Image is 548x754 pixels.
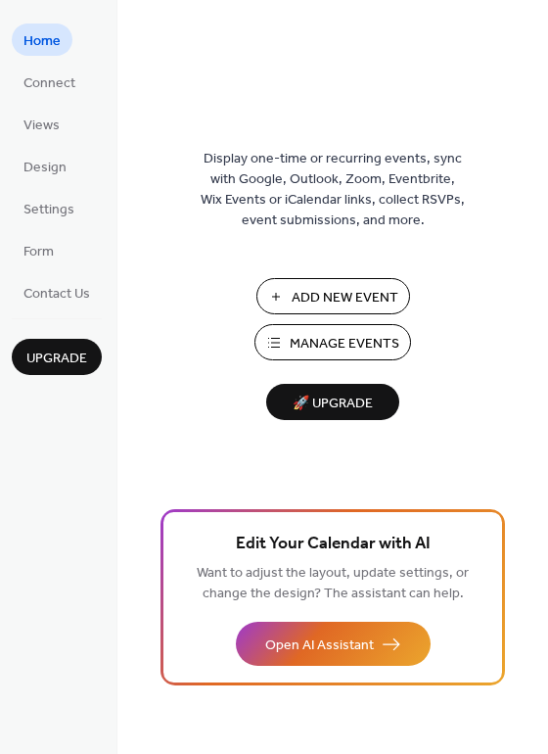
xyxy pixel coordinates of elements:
[12,108,71,140] a: Views
[290,334,399,354] span: Manage Events
[12,234,66,266] a: Form
[12,339,102,375] button: Upgrade
[292,288,398,308] span: Add New Event
[278,391,388,417] span: 🚀 Upgrade
[236,622,431,666] button: Open AI Assistant
[12,150,78,182] a: Design
[12,24,72,56] a: Home
[23,158,67,178] span: Design
[201,149,465,231] span: Display one-time or recurring events, sync with Google, Outlook, Zoom, Eventbrite, Wix Events or ...
[265,636,374,656] span: Open AI Assistant
[197,560,469,607] span: Want to adjust the layout, update settings, or change the design? The assistant can help.
[12,66,87,98] a: Connect
[23,200,74,220] span: Settings
[12,276,102,308] a: Contact Us
[23,73,75,94] span: Connect
[236,531,431,558] span: Edit Your Calendar with AI
[26,349,87,369] span: Upgrade
[12,192,86,224] a: Settings
[23,284,90,305] span: Contact Us
[23,242,54,262] span: Form
[266,384,399,420] button: 🚀 Upgrade
[254,324,411,360] button: Manage Events
[23,31,61,52] span: Home
[256,278,410,314] button: Add New Event
[23,116,60,136] span: Views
